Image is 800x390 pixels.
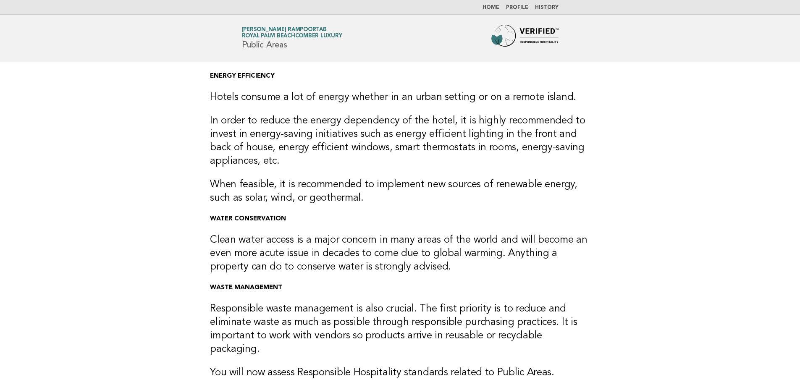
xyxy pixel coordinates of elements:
[242,27,342,39] a: [PERSON_NAME] RampoortabRoyal Palm Beachcomber Luxury
[242,27,342,49] h1: Public Areas
[210,285,282,291] strong: WASTE MANAGEMENT
[210,216,286,222] strong: WATER CONSERVATION
[506,5,528,10] a: Profile
[491,25,559,52] img: Forbes Travel Guide
[210,178,590,205] h3: When feasible, it is recommended to implement new sources of renewable energy, such as solar, win...
[210,366,590,380] h3: You will now assess Responsible Hospitality standards related to Public Areas.
[210,302,590,356] h3: Responsible waste management is also crucial. The first priority is to reduce and eliminate waste...
[210,73,275,79] strong: ENERGY EFFICIENCY
[483,5,499,10] a: Home
[210,114,590,168] h3: In order to reduce the energy dependency of the hotel, it is highly recommended to invest in ener...
[242,34,342,39] span: Royal Palm Beachcomber Luxury
[210,91,590,104] h3: Hotels consume a lot of energy whether in an urban setting or on a remote island.
[210,233,590,274] h3: Clean water access is a major concern in many areas of the world and will become an even more acu...
[535,5,559,10] a: History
